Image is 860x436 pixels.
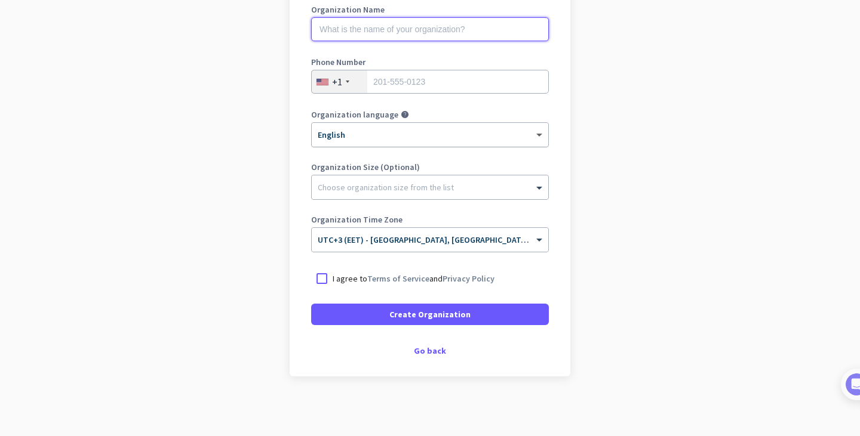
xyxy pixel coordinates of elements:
input: What is the name of your organization? [311,17,549,41]
label: Organization Size (Optional) [311,163,549,171]
label: Organization Time Zone [311,215,549,224]
label: Organization language [311,110,398,119]
div: +1 [332,76,342,88]
a: Privacy Policy [443,273,494,284]
input: 201-555-0123 [311,70,549,94]
button: Create Organization [311,304,549,325]
label: Organization Name [311,5,549,14]
i: help [401,110,409,119]
p: I agree to and [333,273,494,285]
div: Go back [311,347,549,355]
label: Phone Number [311,58,549,66]
span: Create Organization [389,308,471,320]
a: Terms of Service [367,273,429,284]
